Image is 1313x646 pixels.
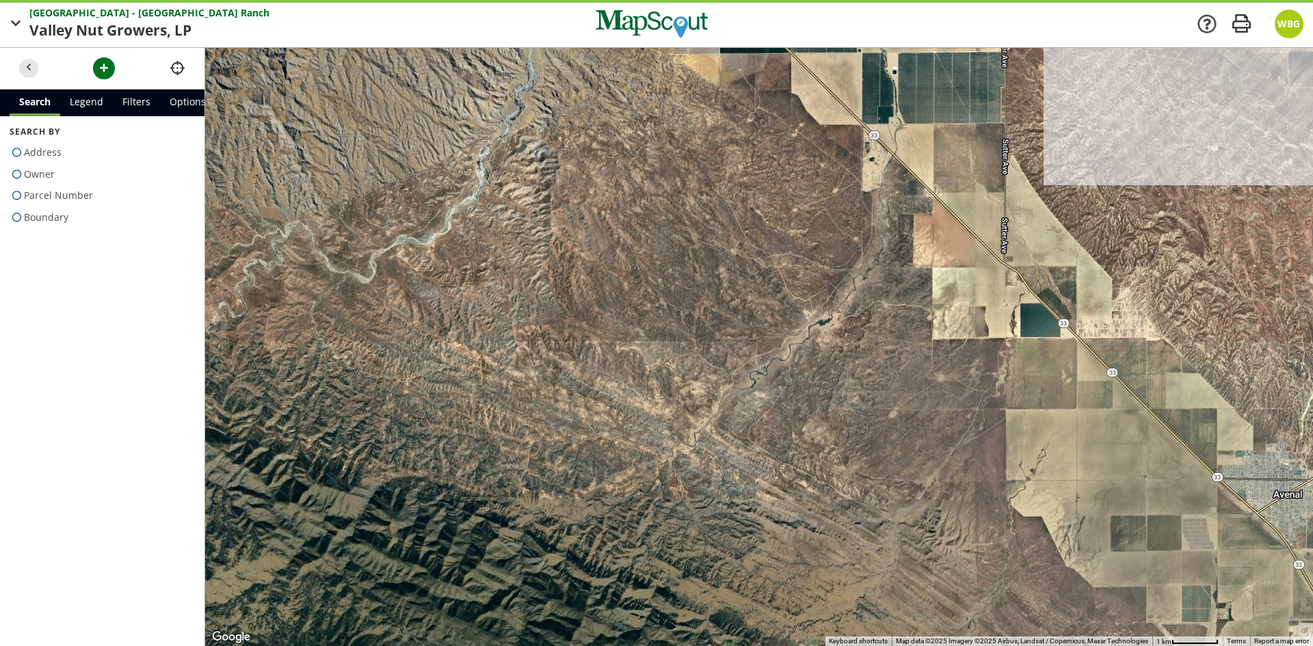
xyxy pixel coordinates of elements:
span: [GEOGRAPHIC_DATA] - [GEOGRAPHIC_DATA] [29,5,241,20]
a: Options [160,90,215,116]
span: Valley Nut Growers, [29,20,174,42]
a: Legend [60,90,113,116]
span: Map data ©2025 Imagery ©2025 Airbus, Landsat / Copernicus, Maxar Technologies [896,637,1148,645]
span: Boundary [24,206,68,228]
span: Ranch [241,5,269,20]
span: 1 km [1156,638,1171,645]
a: Search [10,90,60,116]
img: Google [209,628,254,646]
span: WBG [1277,17,1300,30]
button: Map Scale: 1 km per 65 pixels [1152,636,1223,646]
span: Owner [24,163,55,185]
span: Search By [10,126,195,138]
span: LP [174,20,191,42]
a: Open this area in Google Maps (opens a new window) [209,628,254,646]
span: Address [24,142,62,163]
a: Support Docs [1196,13,1218,35]
button: Keyboard shortcuts [829,636,888,646]
span: Parcel Number [24,185,93,206]
a: Filters [113,90,160,116]
a: Terms [1227,637,1246,645]
img: MapScout [594,5,709,43]
a: Report a map error [1254,637,1309,645]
